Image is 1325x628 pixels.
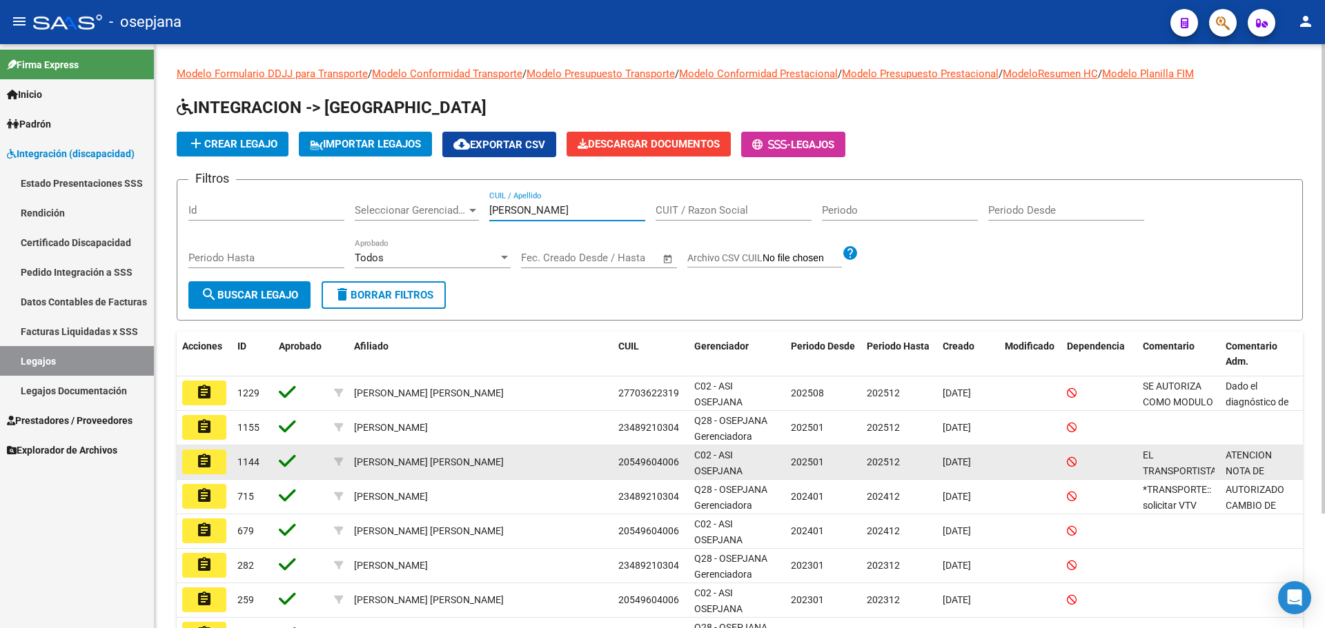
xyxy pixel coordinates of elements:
span: Periodo Hasta [867,341,930,352]
a: ModeloResumen HC [1003,68,1098,80]
span: Q28 - OSEPJANA Gerenciadora [694,484,767,511]
span: - [752,139,791,151]
mat-icon: person [1297,13,1314,30]
datatable-header-cell: Acciones [177,332,232,377]
a: Modelo Presupuesto Transporte [527,68,675,80]
div: [PERSON_NAME] [354,558,428,574]
span: 202501 [791,422,824,433]
span: Legajos [791,139,834,151]
a: Modelo Presupuesto Prestacional [842,68,999,80]
div: [PERSON_NAME] [354,420,428,436]
h3: Filtros [188,169,236,188]
button: IMPORTAR LEGAJOS [299,132,432,156]
span: 23489210304 [618,491,679,502]
span: Buscar Legajo [201,289,298,301]
span: C02 - ASI OSEPJANA [694,518,743,545]
span: 23489210304 [618,560,679,571]
span: Todos [355,252,384,264]
span: 202512 [867,456,900,467]
span: 202301 [791,560,824,571]
a: Modelo Conformidad Prestacional [679,68,838,80]
datatable-header-cell: Creado [937,332,999,377]
span: 202401 [791,491,824,502]
span: 202512 [867,387,900,398]
span: Dependencia [1067,341,1125,352]
span: Explorador de Archivos [7,443,117,458]
datatable-header-cell: CUIL [613,332,689,377]
span: Padrón [7,117,51,132]
span: 715 [237,491,254,502]
span: 259 [237,594,254,605]
button: -Legajos [741,132,845,157]
div: [PERSON_NAME] [PERSON_NAME] [354,385,504,401]
span: Periodo Desde [791,341,855,352]
div: [PERSON_NAME] [PERSON_NAME] [354,592,504,608]
div: Open Intercom Messenger [1278,581,1311,614]
span: Seleccionar Gerenciador [355,204,467,216]
span: 27703622319 [618,387,679,398]
span: Q28 - OSEPJANA Gerenciadora [694,553,767,580]
span: Descargar Documentos [578,138,720,150]
span: 202512 [867,422,900,433]
mat-icon: add [188,135,204,152]
input: Archivo CSV CUIL [763,252,842,265]
div: [PERSON_NAME] [PERSON_NAME] [354,523,504,539]
datatable-header-cell: Periodo Hasta [861,332,937,377]
mat-icon: delete [334,286,351,303]
span: 282 [237,560,254,571]
mat-icon: help [842,245,858,261]
span: 202401 [791,525,824,536]
span: [DATE] [943,491,971,502]
span: Gerenciador [694,341,749,352]
mat-icon: assignment [196,556,213,573]
span: Inicio [7,87,42,102]
datatable-header-cell: ID [232,332,273,377]
span: 202312 [867,560,900,571]
span: 202508 [791,387,824,398]
span: 20549604006 [618,525,679,536]
span: INTEGRACION -> [GEOGRAPHIC_DATA] [177,98,487,117]
span: Exportar CSV [453,139,545,151]
span: Creado [943,341,974,352]
span: IMPORTAR LEGAJOS [310,138,421,150]
span: Acciones [182,341,222,352]
datatable-header-cell: Comentario Adm. [1220,332,1303,377]
span: Modificado [1005,341,1054,352]
span: 202501 [791,456,824,467]
span: Dado el diagnóstico de laxitud de ligamentos e hipotonía muscular, requiere rehabilitación intens... [1226,381,1299,611]
datatable-header-cell: Aprobado [273,332,328,377]
mat-icon: assignment [196,487,213,504]
button: Crear Legajo [177,132,288,156]
datatable-header-cell: Afiliado [349,332,613,377]
div: [PERSON_NAME] [354,489,428,505]
mat-icon: assignment [196,453,213,469]
span: [DATE] [943,560,971,571]
span: C02 - ASI OSEPJANA [694,381,743,407]
a: Modelo Conformidad Transporte [372,68,522,80]
span: ATENCION NOTA DE CAMBIO DE PRESTADOR: SOLICITARLA CON LOS DATOS CORRECTOS (NOMBRE APELLIDOS, PROF... [1226,449,1297,602]
span: 1155 [237,422,259,433]
datatable-header-cell: Gerenciador [689,332,785,377]
span: [DATE] [943,422,971,433]
span: Q28 - OSEPJANA Gerenciadora [694,415,767,442]
span: [DATE] [943,387,971,398]
input: Fecha inicio [521,252,577,264]
span: 23489210304 [618,422,679,433]
span: C02 - ASI OSEPJANA [694,587,743,614]
button: Buscar Legajo [188,281,311,309]
span: Firma Express [7,57,79,72]
mat-icon: assignment [196,522,213,538]
span: 1229 [237,387,259,398]
a: Modelo Formulario DDJJ para Transporte [177,68,368,80]
mat-icon: assignment [196,591,213,607]
datatable-header-cell: Comentario [1137,332,1220,377]
mat-icon: menu [11,13,28,30]
datatable-header-cell: Dependencia [1061,332,1137,377]
div: [PERSON_NAME] [PERSON_NAME] [354,454,504,470]
span: AUTORIZADO CAMBIO DE PRESTADOR A PARTIR DEL 06 DE AGOSTO 2024 [1226,484,1299,574]
span: C02 - ASI OSEPJANA [694,449,743,476]
button: Borrar Filtros [322,281,446,309]
mat-icon: assignment [196,418,213,435]
span: SE AUTORIZA COMO MODULO INTEGRAL INTENSIVO [1143,381,1213,438]
span: Archivo CSV CUIL [687,252,763,263]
